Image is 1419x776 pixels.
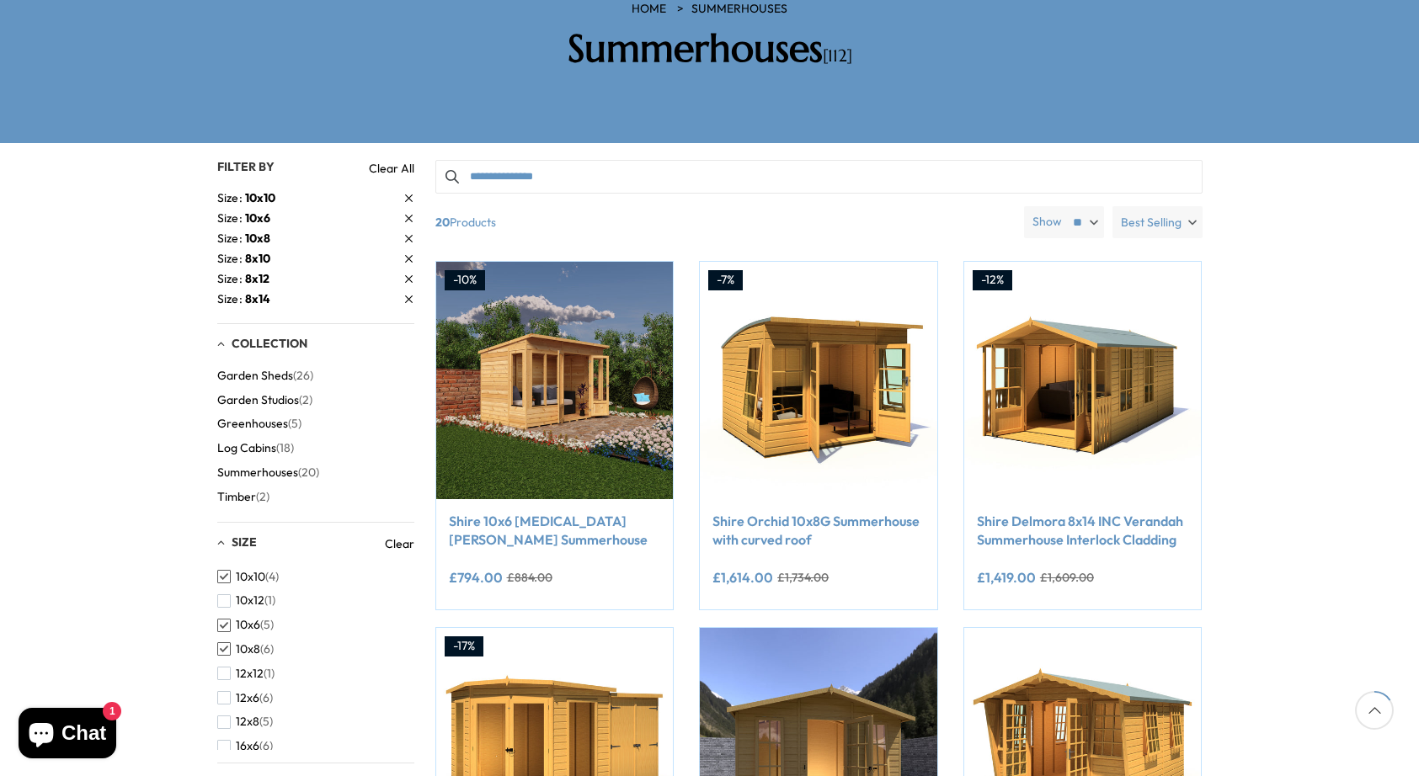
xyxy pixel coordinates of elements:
span: Size [217,250,245,268]
del: £1,609.00 [1040,571,1094,583]
span: Size [217,210,245,227]
span: 10x10 [236,570,265,584]
span: (5) [288,417,301,431]
img: Shire Orchid 10x8G Summerhouse with curved roof - Best Shed [700,262,937,499]
a: Clear All [369,160,414,177]
span: Products [429,206,1017,238]
ins: £1,614.00 [712,571,773,584]
span: 8x10 [245,251,270,266]
span: Size [217,230,245,247]
button: 12x6 [217,686,273,710]
button: Greenhouses (5) [217,412,301,436]
a: Summerhouses [691,1,787,18]
ins: £794.00 [449,571,503,584]
div: -17% [445,636,483,656]
button: 10x8 [217,637,274,662]
span: 12x8 [236,715,259,729]
a: HOME [632,1,666,18]
label: Show [1032,214,1062,231]
img: Shire Delmora 8x14 INC Verandah Summerhouse Interlock Cladding - Best Shed [964,262,1202,499]
span: (5) [259,715,273,729]
span: 10x12 [236,593,264,608]
span: Best Selling [1121,206,1182,238]
a: Shire Orchid 10x8G Summerhouse with curved roof [712,512,925,550]
a: Shire Delmora 8x14 INC Verandah Summerhouse Interlock Cladding [977,512,1189,550]
button: Log Cabins (18) [217,436,294,460]
span: Log Cabins [217,441,276,455]
span: 10x8 [236,642,260,656]
button: Garden Sheds (26) [217,364,313,388]
span: 12x6 [236,691,259,705]
span: 10x8 [245,231,270,246]
span: Garden Sheds [217,369,293,383]
span: (18) [276,441,294,455]
span: Timber [217,490,256,504]
b: 20 [435,206,450,238]
inbox-online-store-chat: Shopify online store chat [13,708,121,763]
span: 16x6 [236,739,259,753]
span: 10x6 [236,618,260,632]
span: 10x10 [245,190,275,205]
span: Greenhouses [217,417,288,431]
span: 12x12 [236,667,264,681]
button: Timber (2) [217,485,269,509]
button: 16x6 [217,734,273,758]
button: 12x12 [217,662,275,686]
button: 10x10 [217,565,279,589]
span: Size [217,270,245,288]
span: Garden Studios [217,393,299,407]
span: (2) [299,393,312,407]
div: -10% [445,270,485,290]
span: 8x12 [245,271,269,286]
button: Summerhouses (20) [217,460,319,485]
div: -12% [973,270,1012,290]
span: [112] [823,45,852,66]
del: £1,734.00 [777,571,829,583]
span: 10x6 [245,210,270,226]
del: £884.00 [507,571,552,583]
label: Best Selling [1112,206,1203,238]
div: -7% [708,270,743,290]
span: Size [217,189,245,207]
span: (1) [264,667,275,681]
span: (4) [265,570,279,584]
input: Search products [435,160,1203,194]
button: 10x12 [217,588,275,613]
span: (1) [264,593,275,608]
button: 12x8 [217,710,273,734]
span: Collection [232,336,307,351]
a: Clear [385,535,414,552]
span: 8x14 [245,291,270,306]
span: Filter By [217,159,275,174]
span: (5) [260,618,274,632]
span: (6) [259,691,273,705]
span: Summerhouses [217,465,298,480]
button: 10x6 [217,613,274,637]
h2: Summerhouses [470,26,950,72]
span: (6) [260,642,274,656]
span: (26) [293,369,313,383]
span: (6) [259,739,273,753]
span: (2) [256,490,269,504]
span: Size [217,290,245,308]
span: Size [232,534,257,550]
button: Garden Studios (2) [217,388,312,412]
ins: £1,419.00 [977,571,1036,584]
span: (20) [298,465,319,480]
a: Shire 10x6 [MEDICAL_DATA][PERSON_NAME] Summerhouse [449,512,661,550]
